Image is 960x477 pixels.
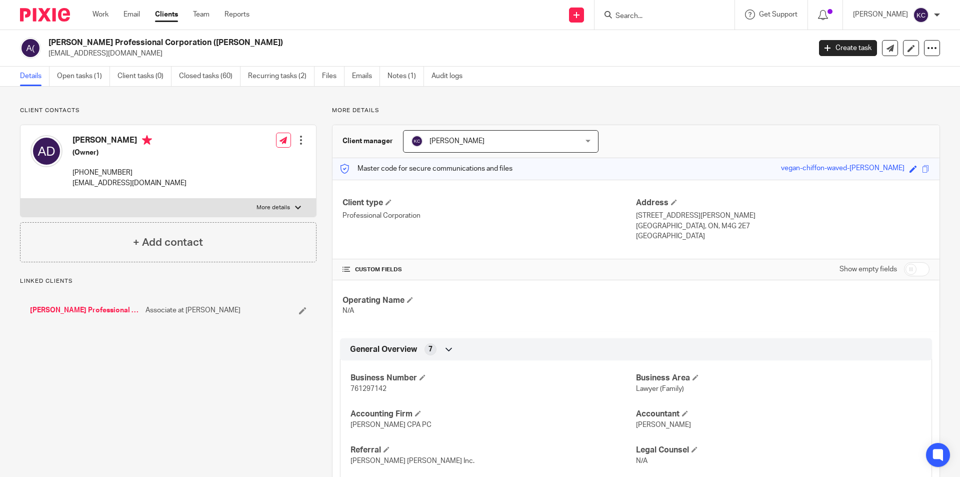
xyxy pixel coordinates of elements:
[117,67,171,86] a: Client tasks (0)
[332,107,940,115] p: More details
[72,178,186,188] p: [EMAIL_ADDRESS][DOMAIN_NAME]
[256,204,290,212] p: More details
[350,445,636,455] h4: Referral
[142,135,152,145] i: Primary
[20,67,49,86] a: Details
[133,235,203,250] h4: + Add contact
[224,10,249,20] a: Reports
[342,307,354,314] span: N/A
[350,409,636,419] h4: Accounting Firm
[342,198,636,208] h4: Client type
[636,445,921,455] h4: Legal Counsel
[839,264,897,274] label: Show empty fields
[636,457,647,464] span: N/A
[352,67,380,86] a: Emails
[636,198,929,208] h4: Address
[248,67,314,86] a: Recurring tasks (2)
[614,12,704,21] input: Search
[72,135,186,148] h4: [PERSON_NAME]
[342,136,393,146] h3: Client manager
[431,67,470,86] a: Audit logs
[342,266,636,274] h4: CUSTOM FIELDS
[20,277,316,285] p: Linked clients
[913,7,929,23] img: svg%3E
[411,135,423,147] img: svg%3E
[123,10,140,20] a: Email
[636,211,929,221] p: [STREET_ADDRESS][PERSON_NAME]
[57,67,110,86] a: Open tasks (1)
[636,385,684,392] span: Lawyer (Family)
[20,8,70,22] img: Pixie
[48,38,653,48] h2: [PERSON_NAME] Professional Corporation ([PERSON_NAME])
[20,107,316,115] p: Client contacts
[350,373,636,383] h4: Business Number
[72,148,186,158] h5: (Owner)
[179,67,240,86] a: Closed tasks (60)
[193,10,209,20] a: Team
[350,385,386,392] span: 761297142
[428,344,432,354] span: 7
[636,231,929,241] p: [GEOGRAPHIC_DATA]
[72,168,186,178] p: [PHONE_NUMBER]
[387,67,424,86] a: Notes (1)
[350,421,431,428] span: [PERSON_NAME] CPA PC
[20,38,41,59] img: svg%3E
[30,305,140,315] a: [PERSON_NAME] Professional Corporation ([PERSON_NAME])
[342,211,636,221] p: Professional Corporation
[350,457,474,464] span: [PERSON_NAME] [PERSON_NAME] Inc.
[155,10,178,20] a: Clients
[350,344,417,355] span: General Overview
[636,221,929,231] p: [GEOGRAPHIC_DATA], ON, M4G 2E7
[819,40,877,56] a: Create task
[853,10,908,20] p: [PERSON_NAME]
[636,421,691,428] span: [PERSON_NAME]
[48,49,804,59] p: [EMAIL_ADDRESS][DOMAIN_NAME]
[636,373,921,383] h4: Business Area
[92,10,108,20] a: Work
[636,409,921,419] h4: Accountant
[322,67,344,86] a: Files
[781,163,904,175] div: vegan-chiffon-waved-[PERSON_NAME]
[30,135,62,167] img: svg%3E
[145,305,240,315] span: Associate at [PERSON_NAME]
[342,295,636,306] h4: Operating Name
[429,138,484,145] span: [PERSON_NAME]
[759,11,797,18] span: Get Support
[340,164,512,174] p: Master code for secure communications and files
